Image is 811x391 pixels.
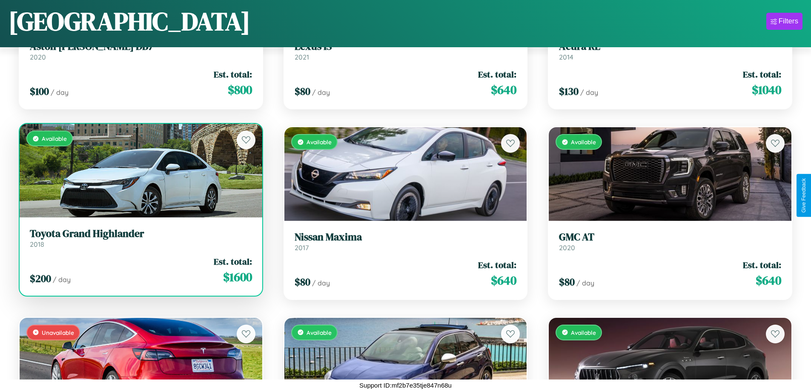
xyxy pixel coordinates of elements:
[42,329,74,336] span: Unavailable
[30,228,252,248] a: Toyota Grand Highlander2018
[752,81,781,98] span: $ 1040
[756,272,781,289] span: $ 640
[30,40,252,53] h3: Aston [PERSON_NAME] DB7
[491,81,516,98] span: $ 640
[491,272,516,289] span: $ 640
[295,231,517,243] h3: Nissan Maxima
[295,275,310,289] span: $ 80
[779,17,798,26] div: Filters
[559,84,579,98] span: $ 130
[223,268,252,285] span: $ 1600
[801,178,807,213] div: Give Feedback
[30,228,252,240] h3: Toyota Grand Highlander
[30,84,49,98] span: $ 100
[478,68,516,80] span: Est. total:
[30,271,51,285] span: $ 200
[30,40,252,61] a: Aston [PERSON_NAME] DB72020
[576,279,594,287] span: / day
[307,138,332,146] span: Available
[214,68,252,80] span: Est. total:
[295,231,517,252] a: Nissan Maxima2017
[295,53,309,61] span: 2021
[42,135,67,142] span: Available
[30,53,46,61] span: 2020
[580,88,598,97] span: / day
[214,255,252,268] span: Est. total:
[359,380,452,391] p: Support ID: mf2b7e35tje847n68u
[559,231,781,252] a: GMC AT2020
[53,275,71,284] span: / day
[51,88,69,97] span: / day
[559,40,781,61] a: Acura RL2014
[559,243,575,252] span: 2020
[559,275,575,289] span: $ 80
[766,13,802,30] button: Filters
[9,4,250,39] h1: [GEOGRAPHIC_DATA]
[743,259,781,271] span: Est. total:
[312,88,330,97] span: / day
[312,279,330,287] span: / day
[559,231,781,243] h3: GMC AT
[30,240,44,248] span: 2018
[295,40,517,61] a: Lexus IS2021
[228,81,252,98] span: $ 800
[295,243,309,252] span: 2017
[571,329,596,336] span: Available
[307,329,332,336] span: Available
[478,259,516,271] span: Est. total:
[743,68,781,80] span: Est. total:
[559,53,573,61] span: 2014
[295,84,310,98] span: $ 80
[571,138,596,146] span: Available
